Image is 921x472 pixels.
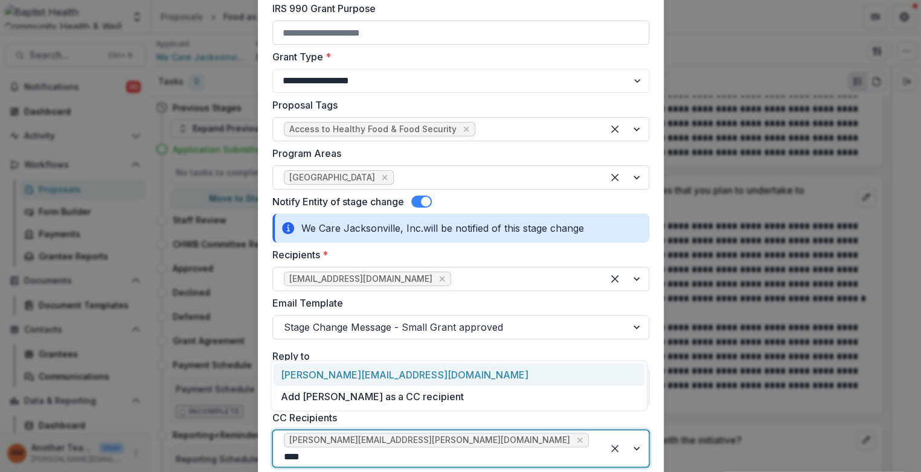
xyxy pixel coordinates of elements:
label: Notify Entity of stage change [272,194,404,209]
label: Reply to [272,349,642,363]
label: IRS 990 Grant Purpose [272,1,642,16]
span: [EMAIL_ADDRESS][DOMAIN_NAME] [289,274,432,284]
span: [PERSON_NAME][EMAIL_ADDRESS][PERSON_NAME][DOMAIN_NAME] [289,435,570,445]
div: Clear selected options [605,168,624,187]
label: CC Recipients [272,410,642,425]
div: Clear selected options [605,269,624,289]
div: Remove Duval County [379,171,391,183]
label: Email Template [272,296,642,310]
div: Clear selected options [605,120,624,139]
label: Recipients [272,247,642,262]
div: Remove Access to Healthy Food & Food Security [460,123,472,135]
label: Proposal Tags [272,98,642,112]
div: Add [PERSON_NAME] as a CC recipient [274,386,644,408]
div: [PERSON_NAME][EMAIL_ADDRESS][DOMAIN_NAME] [274,363,644,386]
label: Program Areas [272,146,642,161]
span: Access to Healthy Food & Food Security [289,124,457,135]
div: Clear selected options [605,439,624,458]
div: Remove astrain@wecarejacksonville.org [436,273,448,285]
label: Grant Type [272,49,642,64]
div: We Care Jacksonville, Inc. will be notified of this stage change [272,214,649,243]
span: [GEOGRAPHIC_DATA] [289,173,375,183]
div: Remove ellen.schilling@bmcjax.com [574,434,586,446]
